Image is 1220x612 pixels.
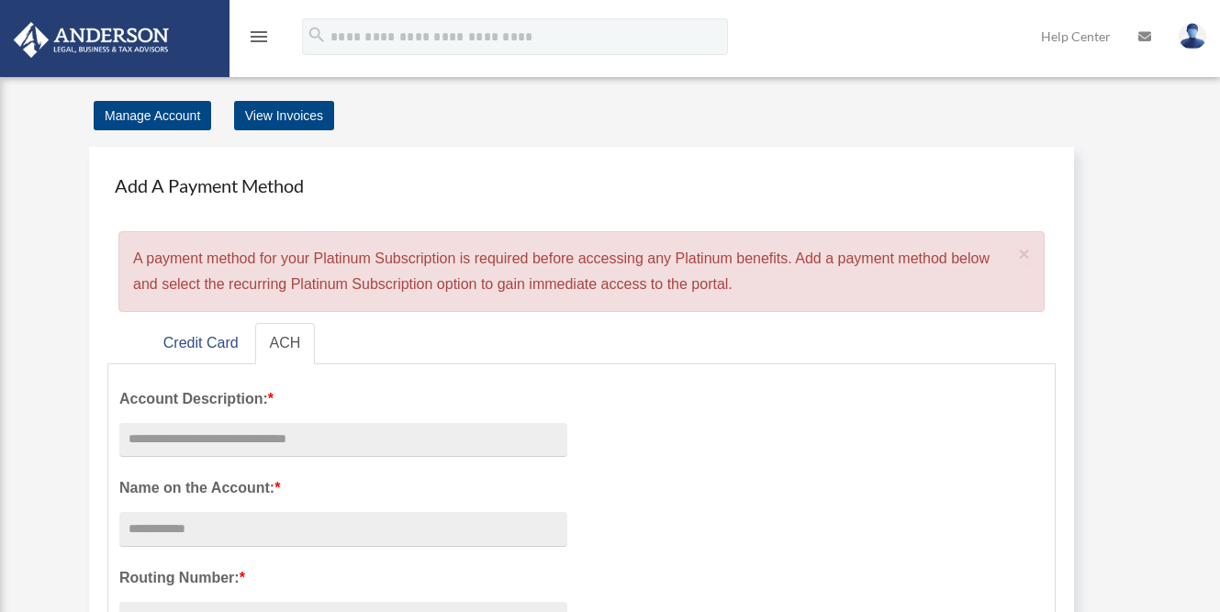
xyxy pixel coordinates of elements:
[118,231,1045,312] div: A payment method for your Platinum Subscription is required before accessing any Platinum benefit...
[149,323,253,364] a: Credit Card
[119,565,567,591] label: Routing Number:
[107,165,1056,206] h4: Add A Payment Method
[8,22,174,58] img: Anderson Advisors Platinum Portal
[1019,243,1031,264] span: ×
[234,101,334,130] a: View Invoices
[1019,244,1031,263] button: Close
[94,101,211,130] a: Manage Account
[255,323,316,364] a: ACH
[119,475,567,501] label: Name on the Account:
[1179,23,1206,50] img: User Pic
[119,386,567,412] label: Account Description:
[248,26,270,48] i: menu
[248,32,270,48] a: menu
[307,25,327,45] i: search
